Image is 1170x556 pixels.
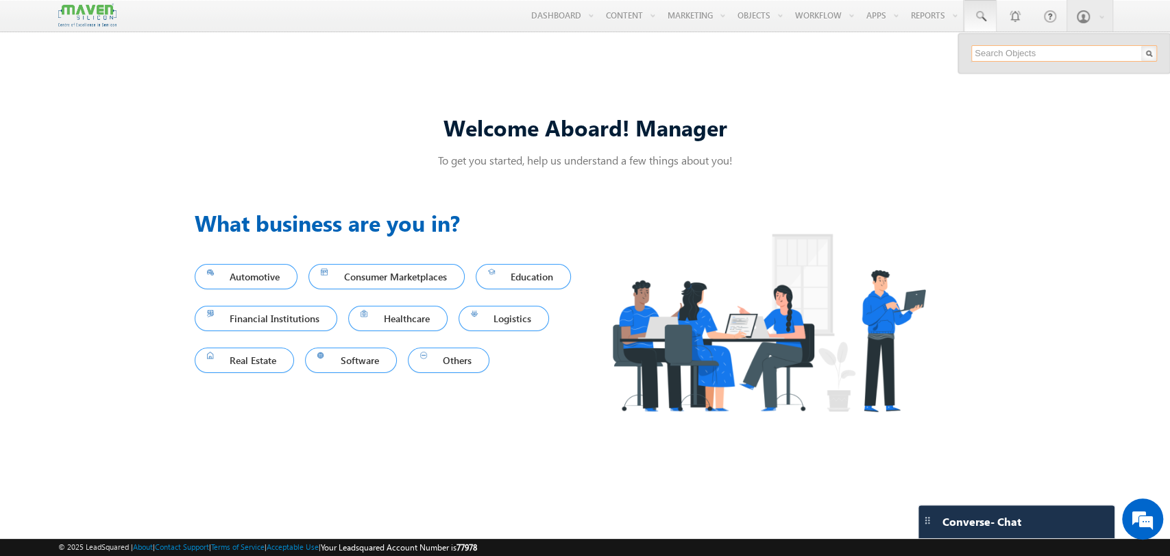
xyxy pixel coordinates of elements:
span: Education [488,267,559,286]
img: carter-drag [922,515,933,526]
span: Consumer Marketplaces [321,267,452,286]
span: Financial Institutions [207,309,326,328]
span: Real Estate [207,351,282,370]
a: Terms of Service [211,542,265,551]
span: Converse - Chat [942,516,1021,528]
img: Custom Logo [58,3,116,27]
span: © 2025 LeadSquared | | | | | [58,541,477,554]
span: 77978 [456,542,477,553]
div: Minimize live chat window [225,7,258,40]
span: Your Leadsquared Account Number is [321,542,477,553]
div: Chat with us now [71,72,230,90]
a: Acceptable Use [267,542,319,551]
span: Healthcare [361,309,435,328]
img: d_60004797649_company_0_60004797649 [23,72,58,90]
span: Others [420,351,478,370]
a: About [133,542,153,551]
span: Software [317,351,385,370]
em: Start Chat [186,422,249,441]
span: Automotive [207,267,286,286]
span: Logistics [471,309,537,328]
h3: What business are you in? [195,206,585,239]
img: Industry.png [585,206,951,439]
input: Search Objects [971,45,1157,62]
textarea: Type your message and hit 'Enter' [18,127,250,411]
div: Welcome Aboard! Manager [195,112,976,142]
a: Contact Support [155,542,209,551]
p: To get you started, help us understand a few things about you! [195,153,976,167]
